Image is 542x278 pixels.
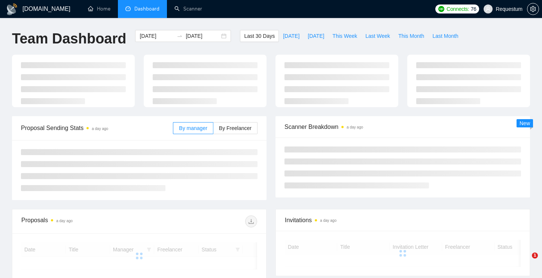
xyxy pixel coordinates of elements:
span: Proposal Sending Stats [21,123,173,133]
button: [DATE] [304,30,328,42]
span: Last 30 Days [244,32,275,40]
span: [DATE] [308,32,324,40]
span: Connects: [447,5,469,13]
span: Dashboard [134,6,159,12]
button: This Month [394,30,428,42]
iframe: Intercom live chat [517,253,535,271]
span: setting [527,6,539,12]
button: Last 30 Days [240,30,279,42]
span: to [177,33,183,39]
div: Proposals [21,215,139,227]
img: upwork-logo.png [438,6,444,12]
span: By manager [179,125,207,131]
span: Scanner Breakdown [284,122,521,132]
span: This Week [332,32,357,40]
span: By Freelancer [219,125,252,131]
h1: Team Dashboard [12,30,126,48]
button: setting [527,3,539,15]
span: swap-right [177,33,183,39]
span: 1 [532,253,538,259]
span: user [485,6,491,12]
span: New [520,120,530,126]
time: a day ago [92,127,108,131]
button: Last Month [428,30,462,42]
span: Last Month [432,32,458,40]
span: 76 [471,5,476,13]
time: a day ago [56,219,73,223]
img: logo [6,3,18,15]
input: Start date [140,32,174,40]
a: searchScanner [174,6,202,12]
span: Invitations [285,215,521,225]
span: Last Week [365,32,390,40]
time: a day ago [320,218,337,223]
time: a day ago [347,125,363,129]
input: End date [186,32,220,40]
button: Last Week [361,30,394,42]
span: [DATE] [283,32,299,40]
button: This Week [328,30,361,42]
a: setting [527,6,539,12]
a: homeHome [88,6,110,12]
span: This Month [398,32,424,40]
span: dashboard [125,6,131,11]
button: [DATE] [279,30,304,42]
